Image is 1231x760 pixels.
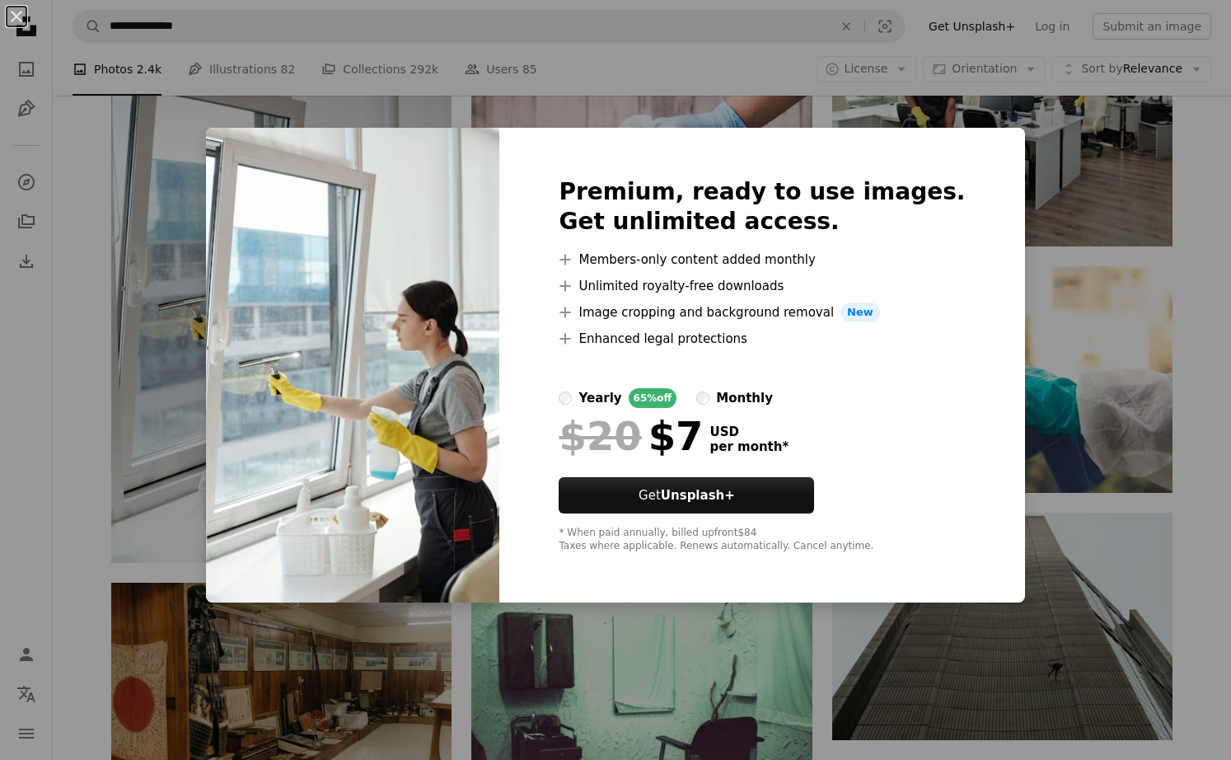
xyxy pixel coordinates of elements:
[46,26,81,40] div: v 4.0.25
[182,97,278,108] div: Keywords by Traffic
[559,527,965,553] div: * When paid annually, billed upfront $84 Taxes where applicable. Renews automatically. Cancel any...
[661,488,735,503] strong: Unsplash+
[63,97,147,108] div: Domain Overview
[559,415,641,457] span: $20
[696,392,709,405] input: monthly
[559,250,965,270] li: Members-only content added monthly
[559,329,965,349] li: Enhanced legal protections
[716,388,773,408] div: monthly
[26,43,40,56] img: website_grey.svg
[578,388,621,408] div: yearly
[559,477,814,514] button: GetUnsplash+
[840,303,880,322] span: New
[559,392,572,405] input: yearly65%off
[559,177,965,237] h2: Premium, ready to use images. Get unlimited access.
[559,303,965,322] li: Image cropping and background removal
[559,276,965,296] li: Unlimited royalty-free downloads
[206,128,499,603] img: premium_photo-1663047393808-0f93f3780641
[559,415,703,457] div: $7
[709,425,789,439] span: USD
[709,439,789,454] span: per month *
[43,43,181,56] div: Domain: [DOMAIN_NAME]
[26,26,40,40] img: logo_orange.svg
[629,388,677,408] div: 65% off
[44,96,58,109] img: tab_domain_overview_orange.svg
[164,96,177,109] img: tab_keywords_by_traffic_grey.svg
